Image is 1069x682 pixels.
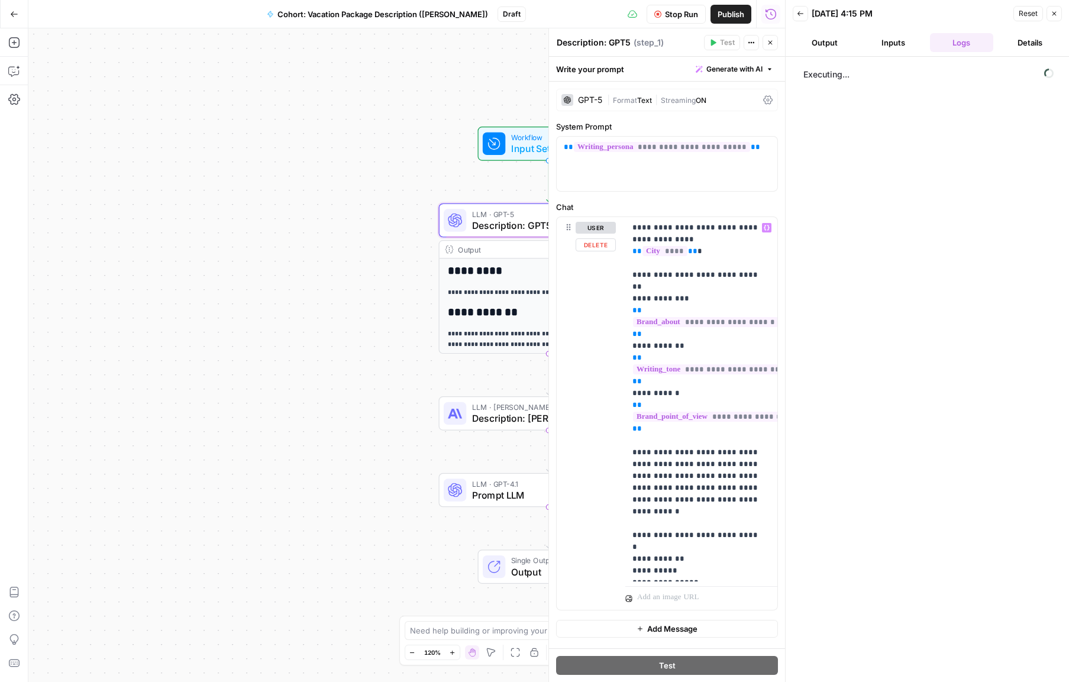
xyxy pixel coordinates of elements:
span: Output [511,565,589,579]
div: LLM · [PERSON_NAME] 4.5Description: [PERSON_NAME]Step 2 [439,396,659,431]
button: Stop Run [647,5,706,24]
button: Delete [576,238,616,251]
button: Inputs [861,33,925,52]
button: Cohort: Vacation Package Description ([PERSON_NAME]) [260,5,495,24]
span: LLM · GPT-5 [472,208,621,219]
button: Generate with AI [691,62,778,77]
span: Executing... [800,65,1057,84]
span: Input Settings [511,141,582,156]
span: Publish [718,8,744,20]
button: Details [998,33,1062,52]
label: System Prompt [556,121,778,132]
span: Text [637,96,652,105]
span: Workflow [511,132,582,143]
button: Reset [1013,6,1043,21]
span: ON [696,96,706,105]
span: Test [659,660,676,671]
textarea: Description: GPT5 [557,37,631,49]
span: Generate with AI [706,64,763,75]
button: Add Message [556,620,778,638]
span: Test [720,37,735,48]
span: Description: GPT5 [472,218,621,232]
button: user [576,222,616,234]
span: LLM · [PERSON_NAME] 4.5 [472,402,620,413]
span: Draft [503,9,521,20]
div: WorkflowInput SettingsInputs [439,127,659,161]
div: LLM · GPT-4.1Prompt LLMStep 3 [439,473,659,508]
span: Stop Run [665,8,698,20]
button: Test [704,35,740,50]
button: Test [556,656,778,675]
span: 120% [424,648,441,657]
label: Chat [556,201,778,213]
span: | [607,93,613,105]
span: Description: [PERSON_NAME] [472,411,620,425]
div: GPT-5 [578,96,602,104]
div: Single OutputOutputEnd [439,550,659,584]
span: Format [613,96,637,105]
span: Single Output [511,555,589,566]
span: Prompt LLM [472,488,620,502]
span: Streaming [661,96,696,105]
span: | [652,93,661,105]
div: userDelete [557,217,616,610]
button: Publish [710,5,751,24]
span: LLM · GPT-4.1 [472,478,620,489]
span: Add Message [647,623,697,635]
button: Logs [930,33,994,52]
div: Write your prompt [549,57,785,81]
div: Output [458,244,637,255]
span: Cohort: Vacation Package Description ([PERSON_NAME]) [277,8,488,20]
span: ( step_1 ) [634,37,664,49]
button: Output [793,33,857,52]
span: Reset [1019,8,1038,19]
